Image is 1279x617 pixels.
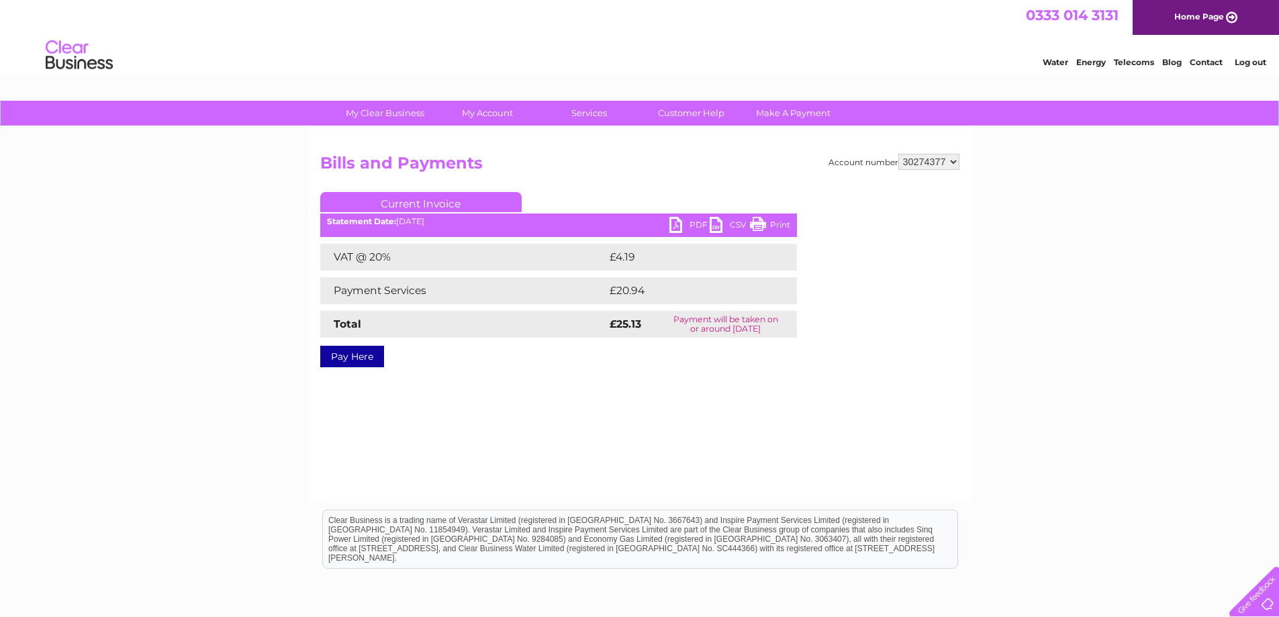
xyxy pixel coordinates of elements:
td: Payment will be taken on or around [DATE] [655,311,796,338]
a: My Account [432,101,542,126]
strong: £25.13 [610,318,641,330]
img: logo.png [45,35,113,76]
td: VAT @ 20% [320,244,606,271]
a: Contact [1190,57,1223,67]
a: Telecoms [1114,57,1154,67]
b: Statement Date: [327,216,396,226]
a: 0333 014 3131 [1026,7,1119,23]
a: PDF [669,217,710,236]
a: Make A Payment [738,101,849,126]
a: Pay Here [320,346,384,367]
td: Payment Services [320,277,606,304]
a: Water [1043,57,1068,67]
a: Customer Help [636,101,747,126]
td: £4.19 [606,244,764,271]
a: Services [534,101,645,126]
a: Current Invoice [320,192,522,212]
a: Energy [1076,57,1106,67]
a: Log out [1235,57,1266,67]
a: Print [750,217,790,236]
td: £20.94 [606,277,771,304]
a: My Clear Business [330,101,440,126]
a: CSV [710,217,750,236]
div: [DATE] [320,217,797,226]
h2: Bills and Payments [320,154,959,179]
div: Account number [828,154,959,170]
strong: Total [334,318,361,330]
a: Blog [1162,57,1182,67]
div: Clear Business is a trading name of Verastar Limited (registered in [GEOGRAPHIC_DATA] No. 3667643... [323,7,957,65]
